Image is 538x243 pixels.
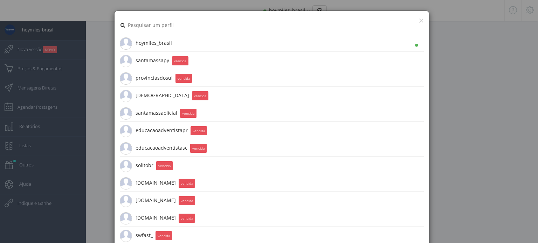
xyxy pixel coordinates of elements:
[419,16,424,25] button: ×
[120,209,176,227] span: [DOMAIN_NAME]
[120,34,172,52] span: hoymiles_brasil
[175,74,192,83] small: vencida
[127,16,401,34] input: Pesquisar um perfil
[172,56,188,65] small: vencida
[156,161,173,170] small: vencida
[156,231,172,240] small: vencida
[179,179,195,188] small: vencida
[192,91,208,100] small: vencida
[120,174,176,192] span: [DOMAIN_NAME]
[120,69,173,87] span: provinciasdosul
[179,196,195,205] small: vencida
[120,157,153,174] span: solitobr
[120,192,176,209] span: [DOMAIN_NAME]
[190,144,207,153] small: vencida
[180,109,196,118] small: vencida
[120,104,177,122] span: santamassaoficial
[191,126,207,135] small: vencida
[120,139,187,157] span: educacaoadventistasc
[179,214,195,223] small: vencida
[120,87,189,104] span: [DEMOGRAPHIC_DATA]
[120,122,188,139] span: educacaoadventistapr
[120,52,169,69] span: santamassapy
